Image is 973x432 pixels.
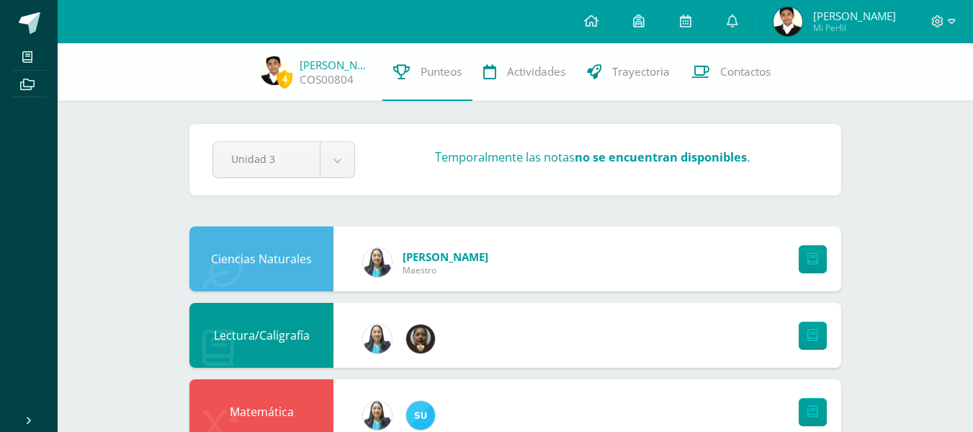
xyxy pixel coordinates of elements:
[774,7,802,36] img: e90c2cd1af546e64ff64d7bafb71748d.png
[612,64,670,79] span: Trayectoria
[300,58,372,72] a: [PERSON_NAME]
[382,43,472,101] a: Punteos
[363,325,392,353] img: 49168807a2b8cca0ef2119beca2bd5ad.png
[189,303,333,368] div: Lectura/Caligrafía
[277,70,292,88] span: 4
[363,248,392,277] img: 49168807a2b8cca0ef2119beca2bd5ad.png
[421,64,462,79] span: Punteos
[231,142,302,176] span: Unidad 3
[403,264,488,276] span: Maestro
[213,142,354,177] a: Unidad 3
[681,43,781,101] a: Contactos
[300,72,354,87] a: COS00804
[406,325,435,353] img: 7d52c4293edfc43798a6408b36944102.png
[406,401,435,430] img: 14471758ff6613f552bde5ba870308b6.png
[813,22,896,34] span: Mi Perfil
[435,149,750,165] h3: Temporalmente las notas .
[403,250,488,264] a: [PERSON_NAME]
[189,226,333,291] div: Ciencias Naturales
[813,9,896,23] span: [PERSON_NAME]
[720,64,771,79] span: Contactos
[363,401,392,430] img: 49168807a2b8cca0ef2119beca2bd5ad.png
[575,149,747,165] strong: no se encuentran disponibles
[576,43,681,101] a: Trayectoria
[507,64,565,79] span: Actividades
[260,56,289,85] img: e90c2cd1af546e64ff64d7bafb71748d.png
[472,43,576,101] a: Actividades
